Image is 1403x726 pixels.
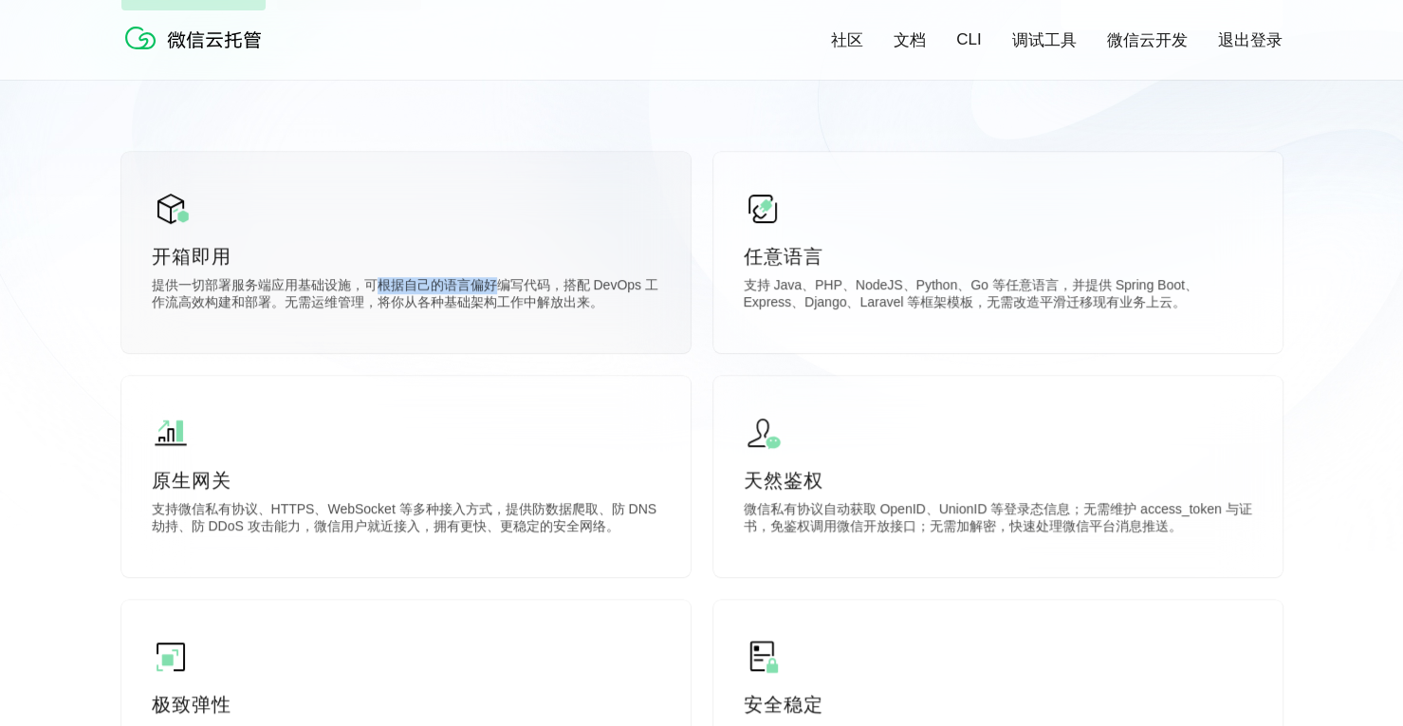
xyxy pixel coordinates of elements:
p: 天然鉴权 [744,467,1252,493]
a: 文档 [894,29,926,51]
p: 安全稳定 [744,691,1252,717]
p: 任意语言 [744,243,1252,270]
a: 调试工具 [1012,29,1077,51]
p: 极致弹性 [152,691,660,717]
p: 开箱即用 [152,243,660,270]
a: 微信云托管 [121,44,273,60]
a: CLI [956,30,981,49]
p: 支持微信私有协议、HTTPS、WebSocket 等多种接入方式，提供防数据爬取、防 DNS 劫持、防 DDoS 攻击能力，微信用户就近接入，拥有更快、更稳定的安全网络。 [152,501,660,539]
a: 微信云开发 [1107,29,1188,51]
a: 社区 [831,29,863,51]
p: 原生网关 [152,467,660,493]
a: 退出登录 [1218,29,1283,51]
p: 微信私有协议自动获取 OpenID、UnionID 等登录态信息；无需维护 access_token 与证书，免鉴权调用微信开放接口；无需加解密，快速处理微信平台消息推送。 [744,501,1252,539]
p: 提供一切部署服务端应用基础设施，可根据自己的语言偏好编写代码，搭配 DevOps 工作流高效构建和部署。无需运维管理，将你从各种基础架构工作中解放出来。 [152,277,660,315]
img: 微信云托管 [121,19,273,57]
p: 支持 Java、PHP、NodeJS、Python、Go 等任意语言，并提供 Spring Boot、Express、Django、Laravel 等框架模板，无需改造平滑迁移现有业务上云。 [744,277,1252,315]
